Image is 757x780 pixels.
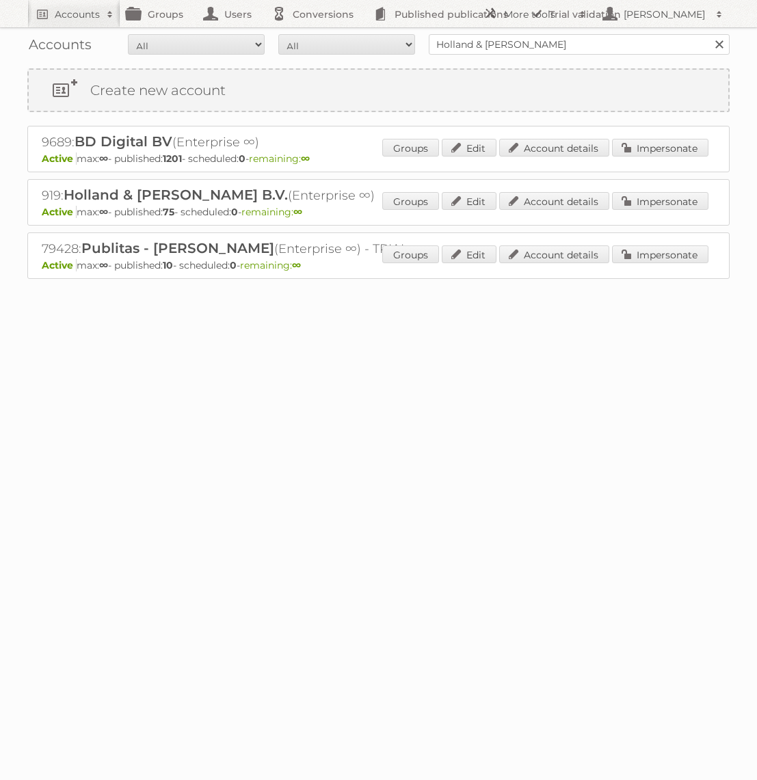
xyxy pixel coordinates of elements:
span: Active [42,152,77,165]
span: Holland & [PERSON_NAME] B.V. [64,187,288,203]
h2: 79428: (Enterprise ∞) - TRIAL [42,240,520,258]
strong: 0 [230,259,237,271]
a: Account details [499,139,609,157]
h2: 9689: (Enterprise ∞) [42,133,520,151]
a: Impersonate [612,245,708,263]
strong: ∞ [301,152,310,165]
strong: ∞ [292,259,301,271]
strong: 75 [163,206,174,218]
span: BD Digital BV [75,133,172,150]
h2: Accounts [55,8,100,21]
span: remaining: [240,259,301,271]
strong: 0 [239,152,245,165]
strong: ∞ [293,206,302,218]
h2: [PERSON_NAME] [620,8,709,21]
a: Impersonate [612,192,708,210]
span: Active [42,206,77,218]
a: Edit [442,245,496,263]
a: Edit [442,139,496,157]
a: Groups [382,139,439,157]
a: Impersonate [612,139,708,157]
p: max: - published: - scheduled: - [42,206,715,218]
span: Publitas - [PERSON_NAME] [81,240,274,256]
a: Groups [382,192,439,210]
strong: 1201 [163,152,182,165]
h2: 919: (Enterprise ∞) [42,187,520,204]
a: Account details [499,192,609,210]
a: Groups [382,245,439,263]
span: Active [42,259,77,271]
span: remaining: [249,152,310,165]
strong: ∞ [99,259,108,271]
a: Account details [499,245,609,263]
h2: More tools [504,8,572,21]
p: max: - published: - scheduled: - [42,259,715,271]
strong: ∞ [99,152,108,165]
p: max: - published: - scheduled: - [42,152,715,165]
a: Create new account [29,70,728,111]
span: remaining: [241,206,302,218]
strong: 10 [163,259,173,271]
strong: 0 [231,206,238,218]
strong: ∞ [99,206,108,218]
a: Edit [442,192,496,210]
